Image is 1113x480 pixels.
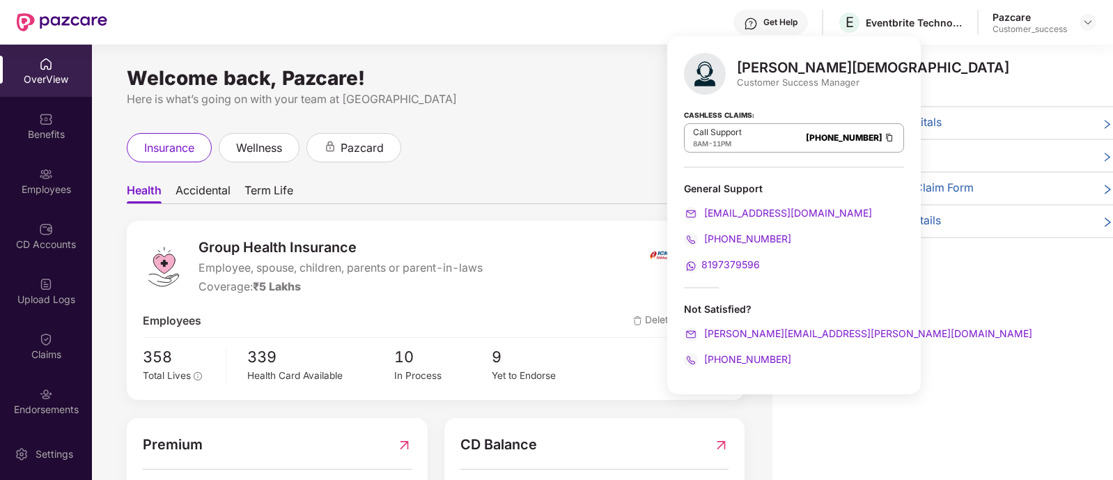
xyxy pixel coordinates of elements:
[684,53,726,95] img: svg+xml;base64,PHN2ZyB4bWxucz0iaHR0cDovL3d3dy53My5vcmcvMjAwMC9zdmciIHhtbG5zOnhsaW5rPSJodHRwOi8vd3...
[1102,150,1113,164] span: right
[684,327,1032,339] a: [PERSON_NAME][EMAIL_ADDRESS][PERSON_NAME][DOMAIN_NAME]
[199,260,483,277] span: Employee, spouse, children, parents or parent-in-laws
[684,258,760,270] a: 8197379596
[39,332,53,346] img: svg+xml;base64,PHN2ZyBpZD0iQ2xhaW0iIHhtbG5zPSJodHRwOi8vd3d3LnczLm9yZy8yMDAwL3N2ZyIgd2lkdGg9IjIwIi...
[714,434,729,456] img: RedirectIcon
[684,182,904,273] div: General Support
[684,259,698,273] img: svg+xml;base64,PHN2ZyB4bWxucz0iaHR0cDovL3d3dy53My5vcmcvMjAwMC9zdmciIHdpZHRoPSIyMCIgaGVpZ2h0PSIyMC...
[701,327,1032,339] span: [PERSON_NAME][EMAIL_ADDRESS][PERSON_NAME][DOMAIN_NAME]
[39,57,53,71] img: svg+xml;base64,PHN2ZyBpZD0iSG9tZSIgeG1sbnM9Imh0dHA6Ly93d3cudzMub3JnLzIwMDAvc3ZnIiB3aWR0aD0iMjAiIG...
[633,313,729,330] span: Deleted Lives (27)
[701,258,760,270] span: 8197379596
[127,91,745,108] div: Here is what’s going on with your team at [GEOGRAPHIC_DATA]
[143,345,216,369] span: 358
[31,447,77,461] div: Settings
[253,280,301,293] span: ₹5 Lakhs
[341,139,384,157] span: pazcard
[701,207,872,219] span: [EMAIL_ADDRESS][DOMAIN_NAME]
[684,327,698,341] img: svg+xml;base64,PHN2ZyB4bWxucz0iaHR0cDovL3d3dy53My5vcmcvMjAwMC9zdmciIHdpZHRoPSIyMCIgaGVpZ2h0PSIyMC...
[684,182,904,195] div: General Support
[127,72,745,84] div: Welcome back, Pazcare!
[127,183,162,203] span: Health
[143,370,191,381] span: Total Lives
[884,132,895,144] img: Clipboard Icon
[17,13,107,31] img: New Pazcare Logo
[492,345,589,369] span: 9
[194,372,202,380] span: info-circle
[701,353,791,365] span: [PHONE_NUMBER]
[993,24,1067,35] div: Customer_success
[684,302,904,316] div: Not Satisfied?
[247,369,394,384] div: Health Card Available
[39,387,53,401] img: svg+xml;base64,PHN2ZyBpZD0iRW5kb3JzZW1lbnRzIiB4bWxucz0iaHR0cDovL3d3dy53My5vcmcvMjAwMC9zdmciIHdpZH...
[1082,17,1093,28] img: svg+xml;base64,PHN2ZyBpZD0iRHJvcGRvd24tMzJ4MzIiIHhtbG5zPSJodHRwOi8vd3d3LnczLm9yZy8yMDAwL3N2ZyIgd2...
[693,138,742,149] div: -
[633,316,642,325] img: deleteIcon
[394,345,492,369] span: 10
[684,207,872,219] a: [EMAIL_ADDRESS][DOMAIN_NAME]
[993,10,1067,24] div: Pazcare
[737,59,1009,76] div: [PERSON_NAME][DEMOGRAPHIC_DATA]
[397,434,412,456] img: RedirectIcon
[199,279,483,296] div: Coverage:
[460,434,537,456] span: CD Balance
[806,132,882,143] a: [PHONE_NUMBER]
[39,222,53,236] img: svg+xml;base64,PHN2ZyBpZD0iQ0RfQWNjb3VudHMiIGRhdGEtbmFtZT0iQ0QgQWNjb3VudHMiIHhtbG5zPSJodHRwOi8vd3...
[15,447,29,461] img: svg+xml;base64,PHN2ZyBpZD0iU2V0dGluZy0yMHgyMCIgeG1sbnM9Imh0dHA6Ly93d3cudzMub3JnLzIwMDAvc3ZnIiB3aW...
[324,141,336,153] div: animation
[763,17,797,28] div: Get Help
[737,76,1009,88] div: Customer Success Manager
[693,127,742,138] p: Call Support
[244,183,293,203] span: Term Life
[684,207,698,221] img: svg+xml;base64,PHN2ZyB4bWxucz0iaHR0cDovL3d3dy53My5vcmcvMjAwMC9zdmciIHdpZHRoPSIyMCIgaGVpZ2h0PSIyMC...
[684,353,791,365] a: [PHONE_NUMBER]
[144,139,194,157] span: insurance
[236,139,282,157] span: wellness
[684,107,754,122] strong: Cashless Claims:
[1102,117,1113,132] span: right
[1102,183,1113,197] span: right
[800,249,1113,265] div: View More
[684,353,698,367] img: svg+xml;base64,PHN2ZyB4bWxucz0iaHR0cDovL3d3dy53My5vcmcvMjAwMC9zdmciIHdpZHRoPSIyMCIgaGVpZ2h0PSIyMC...
[744,17,758,31] img: svg+xml;base64,PHN2ZyBpZD0iSGVscC0zMngzMiIgeG1sbnM9Imh0dHA6Ly93d3cudzMub3JnLzIwMDAvc3ZnIiB3aWR0aD...
[143,246,185,288] img: logo
[39,167,53,181] img: svg+xml;base64,PHN2ZyBpZD0iRW1wbG95ZWVzIiB4bWxucz0iaHR0cDovL3d3dy53My5vcmcvMjAwMC9zdmciIHdpZHRoPS...
[39,112,53,126] img: svg+xml;base64,PHN2ZyBpZD0iQmVuZWZpdHMiIHhtbG5zPSJodHRwOi8vd3d3LnczLm9yZy8yMDAwL3N2ZyIgd2lkdGg9Ij...
[701,233,791,245] span: [PHONE_NUMBER]
[492,369,589,384] div: Yet to Endorse
[866,16,963,29] div: Eventbrite Technologies India Private Limited
[143,434,203,456] span: Premium
[143,313,201,330] span: Employees
[684,233,791,245] a: [PHONE_NUMBER]
[713,139,731,148] span: 11PM
[199,237,483,258] span: Group Health Insurance
[684,302,904,367] div: Not Satisfied?
[176,183,231,203] span: Accidental
[247,345,394,369] span: 339
[39,277,53,291] img: svg+xml;base64,PHN2ZyBpZD0iVXBsb2FkX0xvZ3MiIGRhdGEtbmFtZT0iVXBsb2FkIExvZ3MiIHhtbG5zPSJodHRwOi8vd3...
[394,369,492,384] div: In Process
[1102,215,1113,230] span: right
[693,139,708,148] span: 8AM
[684,233,698,247] img: svg+xml;base64,PHN2ZyB4bWxucz0iaHR0cDovL3d3dy53My5vcmcvMjAwMC9zdmciIHdpZHRoPSIyMCIgaGVpZ2h0PSIyMC...
[648,237,700,272] img: insurerIcon
[846,14,854,31] span: E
